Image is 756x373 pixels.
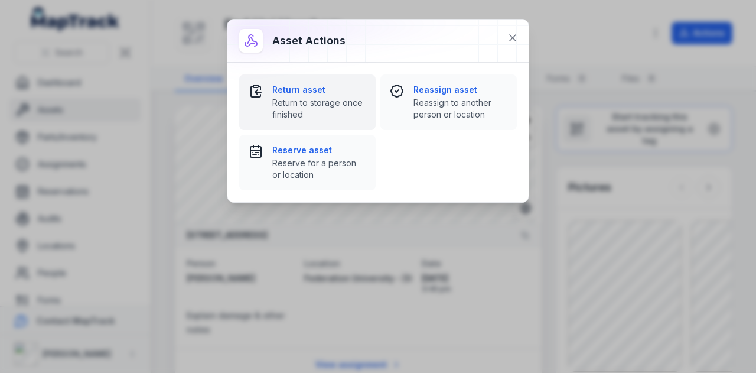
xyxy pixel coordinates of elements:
button: Reserve assetReserve for a person or location [239,135,376,190]
button: Return assetReturn to storage once finished [239,74,376,130]
strong: Reassign asset [413,84,507,96]
h3: Asset actions [272,33,346,49]
strong: Reserve asset [272,144,366,156]
strong: Return asset [272,84,366,96]
span: Reserve for a person or location [272,157,366,181]
span: Return to storage once finished [272,97,366,121]
span: Reassign to another person or location [413,97,507,121]
button: Reassign assetReassign to another person or location [380,74,517,130]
